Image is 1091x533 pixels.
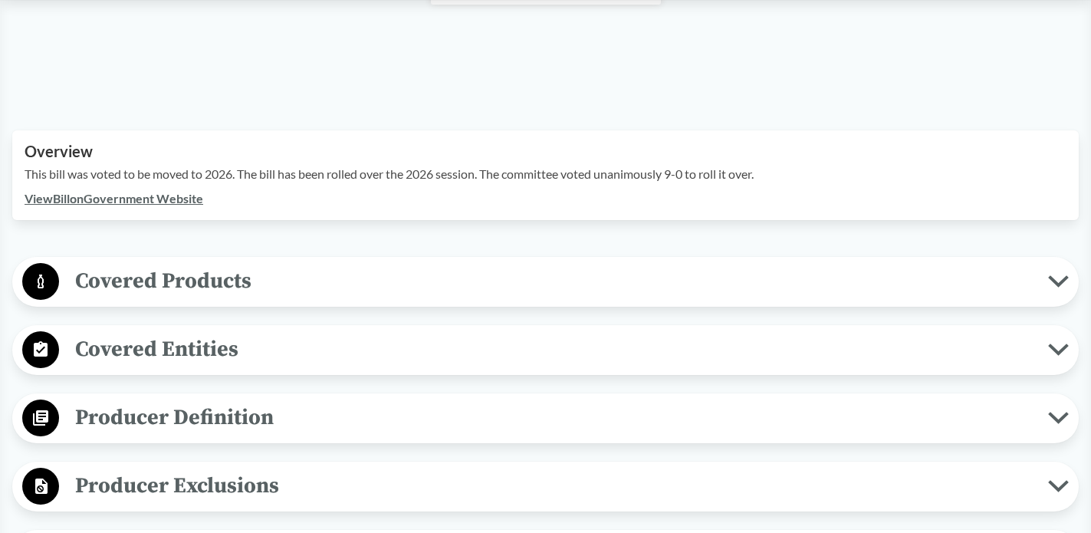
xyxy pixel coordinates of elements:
span: Covered Entities [59,332,1048,367]
h2: Overview [25,143,1066,160]
button: Covered Entities [18,331,1073,370]
button: Covered Products [18,262,1073,301]
span: Producer Exclusions [59,469,1048,503]
button: Producer Exclusions [18,467,1073,506]
span: Producer Definition [59,400,1048,435]
a: ViewBillonGovernment Website [25,191,203,206]
button: Producer Definition [18,399,1073,438]
span: Covered Products [59,264,1048,298]
p: This bill was voted to be moved to 2026. The bill has been rolled over the 2026 session. The comm... [25,165,1066,183]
